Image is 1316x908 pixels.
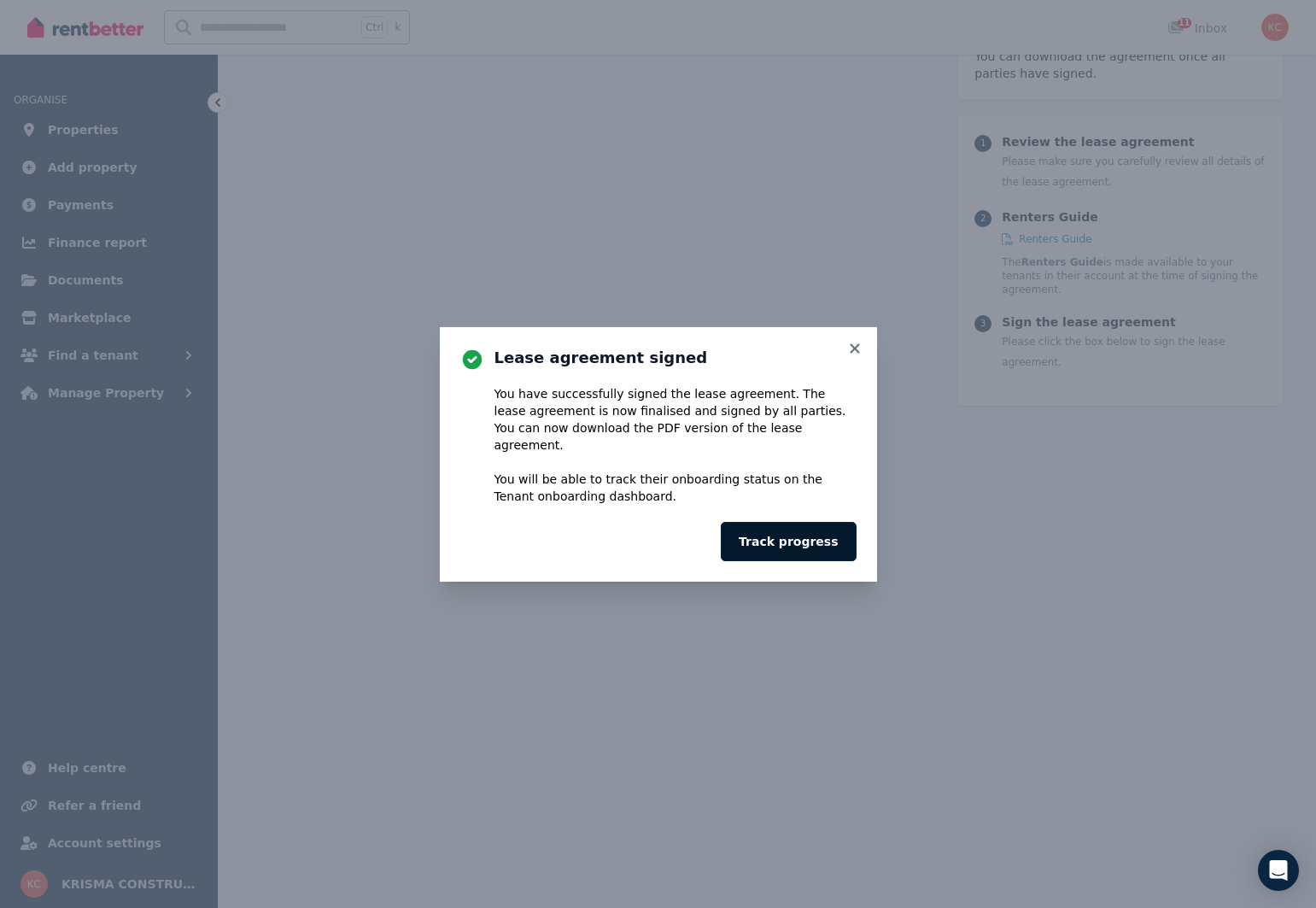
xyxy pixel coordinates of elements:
[494,348,857,368] h3: Lease agreement signed
[494,471,857,505] p: You will be able to track their onboarding status on the Tenant onboarding dashboard.
[640,404,842,418] span: finalised and signed by all parties
[721,522,856,561] button: Track progress
[494,385,857,505] div: You have successfully signed the lease agreement. The lease agreement is now . You can now downlo...
[1258,850,1299,891] div: Open Intercom Messenger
